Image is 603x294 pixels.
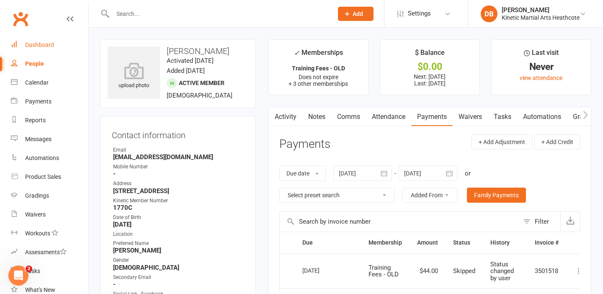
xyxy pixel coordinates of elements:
div: Mobile Number [113,163,245,171]
a: Comms [331,107,366,126]
span: 2 [26,266,32,272]
div: Gender [113,256,245,264]
button: + Add Credit [534,134,580,150]
div: Product Sales [25,173,61,180]
a: Clubworx [10,8,31,29]
div: Address [113,180,245,188]
div: Preferred Name [113,240,245,248]
div: Memberships [294,47,343,63]
span: Active member [179,80,224,86]
strong: [STREET_ADDRESS] [113,187,245,195]
div: Messages [25,136,52,142]
div: upload photo [108,62,160,90]
a: Activity [269,107,302,126]
div: Kinetic Member Number [113,197,245,205]
button: Add [338,7,374,21]
td: $44.00 [410,254,446,289]
div: or [465,168,471,178]
span: Status changed by user [490,260,514,282]
th: Membership [361,232,410,253]
time: Activated [DATE] [167,57,214,64]
a: People [11,54,88,73]
time: Added [DATE] [167,67,205,75]
span: [DEMOGRAPHIC_DATA] [167,92,232,99]
th: History [483,232,527,253]
div: Calendar [25,79,49,86]
div: Date of Birth [113,214,245,222]
button: Added From [402,188,457,203]
div: Payments [25,98,52,105]
a: Automations [11,149,88,168]
div: Filter [535,217,549,227]
a: Attendance [366,107,411,126]
a: Waivers [11,205,88,224]
td: 3501518 [527,254,566,289]
div: Reports [25,117,46,124]
div: Tasks [25,268,40,274]
th: Status [446,232,483,253]
button: Due date [279,166,326,181]
input: Search... [110,8,327,20]
div: $ Balance [415,47,445,62]
div: Workouts [25,230,50,237]
strong: [EMAIL_ADDRESS][DOMAIN_NAME] [113,153,245,161]
th: Amount [410,232,446,253]
a: Payments [11,92,88,111]
strong: - [113,170,245,178]
button: Filter [519,211,560,232]
iframe: Intercom live chat [8,266,28,286]
th: Invoice # [527,232,566,253]
div: Dashboard [25,41,54,48]
button: + Add Adjustment [472,134,532,150]
a: Messages [11,130,88,149]
a: Assessments [11,243,88,262]
i: ✓ [294,49,299,57]
th: Due [295,232,361,253]
span: Skipped [453,267,475,275]
a: Family Payments [467,188,526,203]
a: Calendar [11,73,88,92]
div: Automations [25,155,59,161]
div: Assessments [25,249,67,255]
a: Tasks [11,262,88,281]
h3: Payments [279,138,330,151]
strong: [DEMOGRAPHIC_DATA] [113,264,245,271]
div: Location [113,230,245,238]
a: Product Sales [11,168,88,186]
a: Gradings [11,186,88,205]
div: Gradings [25,192,49,199]
strong: [PERSON_NAME] [113,247,245,254]
a: Payments [411,107,453,126]
strong: 1770C [113,204,245,211]
div: Last visit [524,47,559,62]
span: + 3 other memberships [289,80,348,87]
h3: Contact information [112,127,245,140]
div: Never [499,62,583,71]
a: Waivers [453,107,488,126]
a: Tasks [488,107,517,126]
span: Training Fees - OLD [368,264,399,279]
div: $0.00 [388,62,472,71]
span: Does not expire [299,74,338,80]
a: Dashboard [11,36,88,54]
div: [DATE] [302,264,341,277]
a: Automations [517,107,567,126]
div: Waivers [25,211,46,218]
div: What's New [25,286,55,293]
a: Notes [302,107,331,126]
span: Settings [408,4,431,23]
div: Kinetic Martial Arts Heathcote [502,14,580,21]
div: DB [481,5,497,22]
span: Add [353,10,363,17]
h3: [PERSON_NAME] [108,46,249,56]
a: view attendance [520,75,562,81]
a: Reports [11,111,88,130]
div: Email [113,146,245,154]
div: Secondary Email [113,273,245,281]
input: Search by invoice number [280,211,519,232]
div: People [25,60,44,67]
strong: [DATE] [113,221,245,228]
p: Next: [DATE] Last: [DATE] [388,73,472,87]
strong: - [113,281,245,288]
strong: Training Fees - OLD [292,65,345,72]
